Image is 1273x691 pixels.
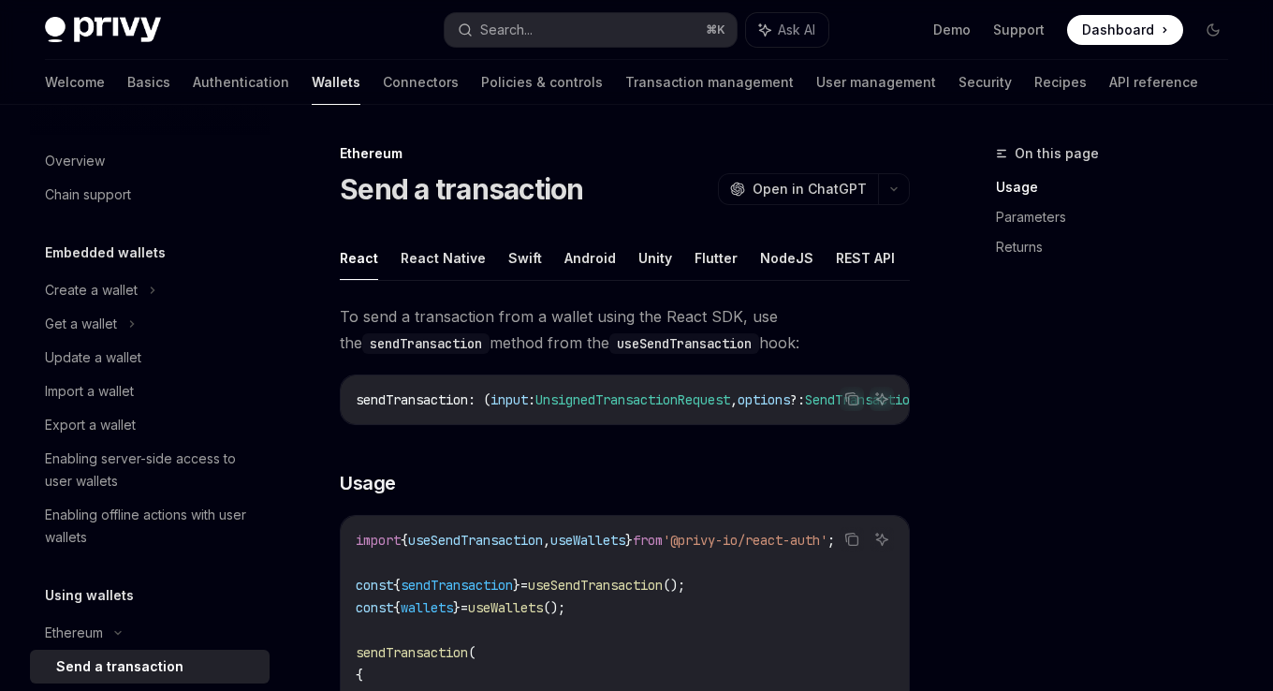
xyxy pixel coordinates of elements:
a: Demo [933,21,971,39]
a: Welcome [45,60,105,105]
div: Chain support [45,184,131,206]
div: Enabling offline actions with user wallets [45,504,258,549]
h5: Using wallets [45,584,134,607]
span: To send a transaction from a wallet using the React SDK, use the method from the hook: [340,303,910,356]
button: Toggle dark mode [1198,15,1228,45]
a: Dashboard [1067,15,1183,45]
span: '@privy-io/react-auth' [663,532,827,549]
button: Search...⌘K [445,13,738,47]
code: useSendTransaction [609,333,759,354]
span: { [401,532,408,549]
button: Ask AI [870,387,894,411]
button: Flutter [695,236,738,280]
span: } [453,599,461,616]
span: useSendTransaction [528,577,663,594]
a: Recipes [1034,60,1087,105]
span: sendTransaction [356,391,468,408]
span: = [520,577,528,594]
span: ; [827,532,835,549]
a: Export a wallet [30,408,270,442]
a: Authentication [193,60,289,105]
span: options [738,391,790,408]
a: Parameters [996,202,1243,232]
img: dark logo [45,17,161,43]
span: : ( [468,391,490,408]
div: Export a wallet [45,414,136,436]
span: { [393,599,401,616]
button: Ask AI [870,527,894,551]
span: useSendTransaction [408,532,543,549]
div: Send a transaction [56,655,183,678]
div: Create a wallet [45,279,138,301]
div: Overview [45,150,105,172]
a: Enabling offline actions with user wallets [30,498,270,554]
div: Ethereum [45,622,103,644]
span: const [356,599,393,616]
button: Copy the contents from the code block [840,527,864,551]
span: import [356,532,401,549]
span: (); [543,599,565,616]
div: Import a wallet [45,380,134,403]
button: Ask AI [746,13,828,47]
span: from [633,532,663,549]
span: wallets [401,599,453,616]
a: Security [958,60,1012,105]
span: Open in ChatGPT [753,180,867,198]
button: Copy the contents from the code block [840,387,864,411]
span: const [356,577,393,594]
a: Policies & controls [481,60,603,105]
a: Enabling server-side access to user wallets [30,442,270,498]
a: Wallets [312,60,360,105]
button: NodeJS [760,236,813,280]
a: User management [816,60,936,105]
span: ?: [790,391,805,408]
span: SendTransactionOptions [805,391,970,408]
a: Connectors [383,60,459,105]
span: (); [663,577,685,594]
code: sendTransaction [362,333,490,354]
a: Support [993,21,1045,39]
span: On this page [1015,142,1099,165]
a: Overview [30,144,270,178]
span: sendTransaction [356,644,468,661]
div: Ethereum [340,144,910,163]
a: Transaction management [625,60,794,105]
span: : [528,391,535,408]
h5: Embedded wallets [45,242,166,264]
span: , [730,391,738,408]
div: Update a wallet [45,346,141,369]
div: Search... [480,19,533,41]
a: Import a wallet [30,375,270,408]
span: Ask AI [778,21,815,39]
button: REST API [836,236,895,280]
button: Open in ChatGPT [718,173,878,205]
span: = [461,599,468,616]
button: Unity [638,236,672,280]
h1: Send a transaction [340,172,584,206]
button: React Native [401,236,486,280]
span: { [393,577,401,594]
a: Chain support [30,178,270,212]
span: Dashboard [1082,21,1154,39]
span: useWallets [468,599,543,616]
button: Android [564,236,616,280]
span: ⌘ K [706,22,725,37]
a: Basics [127,60,170,105]
span: { [356,667,363,684]
a: Update a wallet [30,341,270,375]
a: Returns [996,232,1243,262]
span: ( [468,644,476,661]
div: Get a wallet [45,313,117,335]
a: Send a transaction [30,650,270,684]
span: sendTransaction [401,577,513,594]
a: API reference [1109,60,1198,105]
button: React [340,236,378,280]
span: , [543,532,550,549]
span: UnsignedTransactionRequest [535,391,730,408]
a: Usage [996,172,1243,202]
span: } [513,577,520,594]
span: input [490,391,528,408]
span: } [625,532,633,549]
div: Enabling server-side access to user wallets [45,448,258,493]
button: Swift [508,236,542,280]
